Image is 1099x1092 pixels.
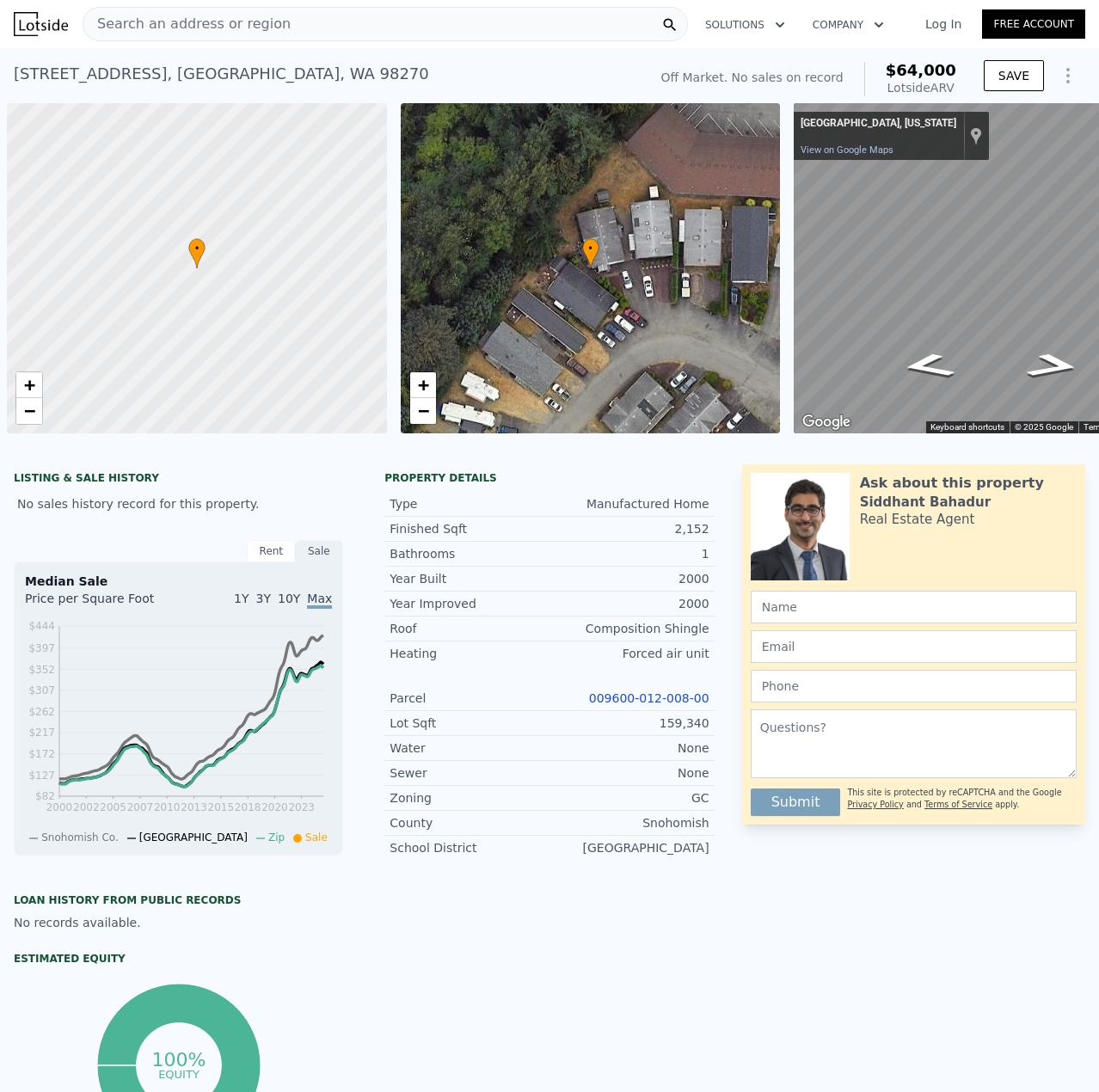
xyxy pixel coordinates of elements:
[288,801,315,813] tspan: 2023
[390,715,549,732] div: Lot Sqft
[278,592,300,605] span: 10Y
[549,520,709,537] div: 2,152
[390,595,549,612] div: Year Improved
[14,471,343,488] div: LISTING & SALE HISTORY
[28,770,55,782] tspan: $127
[1051,58,1085,93] button: Show Options
[24,400,35,421] span: −
[234,592,249,605] span: 1Y
[73,801,100,813] tspan: 2002
[549,839,709,856] div: [GEOGRAPHIC_DATA]
[582,238,599,268] div: •
[247,540,295,562] div: Rent
[970,126,982,145] a: Show location on map
[24,374,35,396] span: +
[984,60,1044,91] button: SAVE
[417,400,428,421] span: −
[154,801,181,813] tspan: 2010
[751,630,1077,663] input: Email
[390,620,549,637] div: Roof
[549,570,709,587] div: 2000
[14,893,343,907] div: Loan history from public records
[41,831,119,844] span: Snohomish Co.
[14,914,343,931] div: No records available.
[28,664,55,676] tspan: $352
[549,620,709,637] div: Composition Shingle
[905,15,982,33] a: Log In
[860,494,991,511] div: Siddhant Bahadur
[886,79,956,96] div: Lotside ARV
[847,782,1077,816] div: This site is protected by reCAPTCHA and the Google and apply.
[235,801,261,813] tspan: 2018
[35,790,55,802] tspan: $82
[261,801,288,813] tspan: 2020
[28,684,55,696] tspan: $307
[801,117,956,131] div: [GEOGRAPHIC_DATA], [US_STATE]
[886,61,956,79] span: $64,000
[208,801,235,813] tspan: 2015
[798,411,855,433] img: Google
[799,9,898,40] button: Company
[860,511,975,528] div: Real Estate Agent
[390,690,549,707] div: Parcel
[798,411,855,433] a: Open this area in Google Maps (opens a new window)
[751,591,1077,623] input: Name
[83,14,291,34] span: Search an address or region
[549,545,709,562] div: 1
[390,520,549,537] div: Finished Sqft
[307,592,332,609] span: Max
[16,398,42,424] a: Zoom out
[14,62,429,86] div: [STREET_ADDRESS] , [GEOGRAPHIC_DATA] , WA 98270
[549,645,709,662] div: Forced air unit
[390,789,549,807] div: Zoning
[390,545,549,562] div: Bathrooms
[28,642,55,654] tspan: $397
[982,9,1085,39] a: Free Account
[847,800,903,809] a: Privacy Policy
[390,570,549,587] div: Year Built
[549,789,709,807] div: GC
[268,831,285,844] span: Zip
[127,801,154,813] tspan: 2007
[305,831,328,844] span: Sale
[139,831,248,844] span: [GEOGRAPHIC_DATA]
[879,347,978,385] path: Go Southwest
[158,1067,200,1080] tspan: equity
[549,495,709,512] div: Manufactured Home
[390,839,549,856] div: School District
[16,372,42,398] a: Zoom in
[28,620,55,632] tspan: $444
[28,706,55,718] tspan: $262
[25,573,332,590] div: Median Sale
[549,715,709,732] div: 159,340
[930,421,1004,433] button: Keyboard shortcuts
[410,372,436,398] a: Zoom in
[25,590,179,617] div: Price per Square Foot
[46,801,73,813] tspan: 2000
[28,727,55,739] tspan: $217
[924,800,992,809] a: Terms of Service
[390,739,549,757] div: Water
[100,801,126,813] tspan: 2005
[295,540,343,562] div: Sale
[181,801,207,813] tspan: 2013
[390,764,549,782] div: Sewer
[14,488,343,519] div: No sales history record for this property.
[417,374,428,396] span: +
[751,788,841,816] button: Submit
[549,739,709,757] div: None
[1015,422,1073,432] span: © 2025 Google
[549,764,709,782] div: None
[751,670,1077,702] input: Phone
[188,241,206,256] span: •
[410,398,436,424] a: Zoom out
[188,238,206,268] div: •
[28,748,55,760] tspan: $172
[801,144,893,156] a: View on Google Maps
[860,473,1044,494] div: Ask about this property
[691,9,799,40] button: Solutions
[14,12,68,36] img: Lotside
[549,595,709,612] div: 2000
[390,495,549,512] div: Type
[384,471,714,485] div: Property details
